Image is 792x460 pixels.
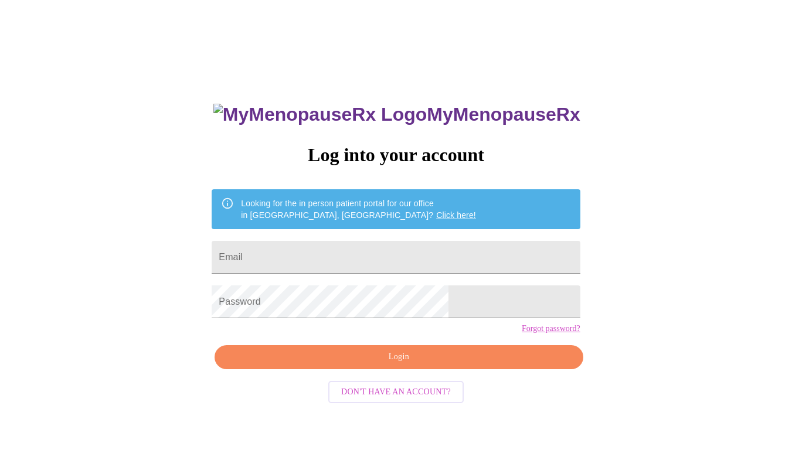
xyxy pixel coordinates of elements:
[213,104,427,125] img: MyMenopauseRx Logo
[436,210,476,220] a: Click here!
[328,381,464,404] button: Don't have an account?
[228,350,569,364] span: Login
[341,385,451,400] span: Don't have an account?
[522,324,580,333] a: Forgot password?
[325,386,467,396] a: Don't have an account?
[215,345,583,369] button: Login
[213,104,580,125] h3: MyMenopauseRx
[241,193,476,226] div: Looking for the in person patient portal for our office in [GEOGRAPHIC_DATA], [GEOGRAPHIC_DATA]?
[212,144,580,166] h3: Log into your account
